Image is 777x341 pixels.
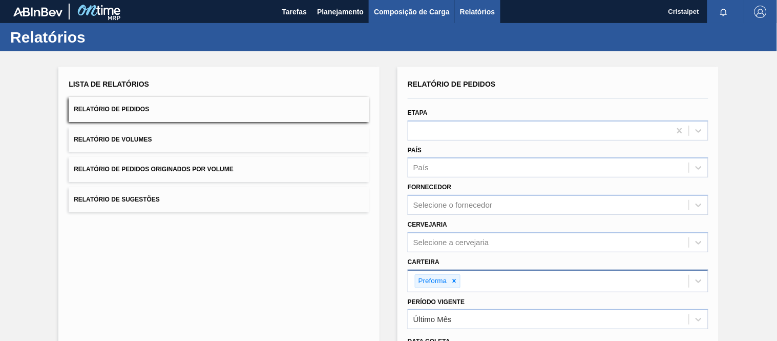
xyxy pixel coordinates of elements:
[408,109,428,116] label: Etapa
[413,238,489,247] div: Selecione a cervejaria
[69,80,149,88] span: Lista de Relatórios
[74,106,149,113] span: Relatório de Pedidos
[69,127,369,152] button: Relatório de Volumes
[13,7,62,16] img: TNhmsLtSVTkK8tSr43FrP2fwEKptu5GPRR3wAAAABJRU5ErkJggg==
[69,97,369,122] button: Relatório de Pedidos
[317,6,364,18] span: Planejamento
[74,166,234,173] span: Relatório de Pedidos Originados por Volume
[413,315,452,324] div: Último Mês
[408,80,496,88] span: Relatório de Pedidos
[754,6,767,18] img: Logout
[408,221,447,228] label: Cervejaria
[707,5,740,19] button: Notificações
[413,164,429,172] div: País
[408,258,439,266] label: Carteira
[69,157,369,182] button: Relatório de Pedidos Originados por Volume
[74,196,160,203] span: Relatório de Sugestões
[413,201,492,210] div: Selecione o fornecedor
[74,136,152,143] span: Relatório de Volumes
[10,31,192,43] h1: Relatórios
[408,147,422,154] label: País
[374,6,450,18] span: Composição de Carga
[408,298,465,306] label: Período Vigente
[282,6,307,18] span: Tarefas
[408,184,451,191] label: Fornecedor
[460,6,495,18] span: Relatórios
[415,275,449,288] div: Preforma
[69,187,369,212] button: Relatório de Sugestões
